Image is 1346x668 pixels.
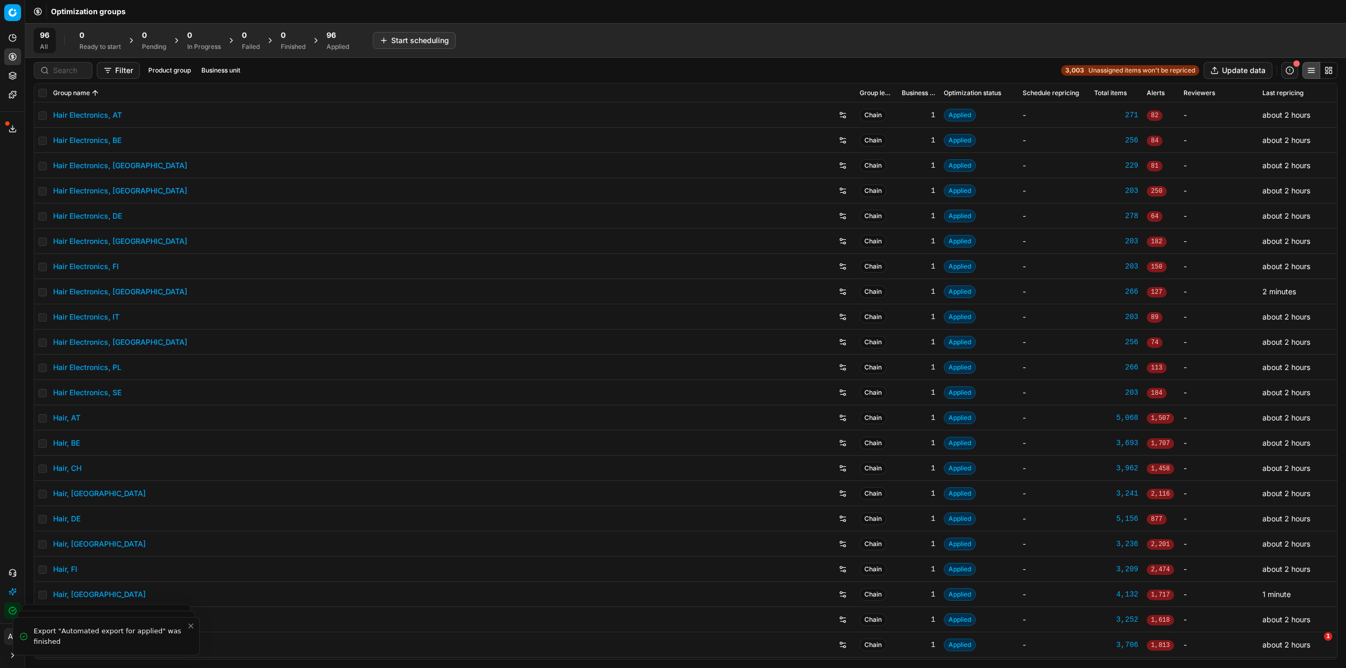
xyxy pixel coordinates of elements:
[860,336,886,348] span: Chain
[1179,456,1258,481] td: -
[944,639,976,651] span: Applied
[1262,186,1310,195] span: about 2 hours
[944,285,976,298] span: Applied
[1094,186,1138,196] div: 203
[1094,135,1138,146] div: 256
[1262,237,1310,245] span: about 2 hours
[327,43,349,51] div: Applied
[53,186,187,196] a: Hair Electronics, [GEOGRAPHIC_DATA]
[1324,632,1332,641] span: 1
[1262,287,1296,296] span: 2 minutes
[944,487,976,500] span: Applied
[1018,254,1090,279] td: -
[1262,413,1310,422] span: about 2 hours
[51,6,126,17] span: Optimization groups
[860,639,886,651] span: Chain
[1262,514,1310,523] span: about 2 hours
[860,89,893,97] span: Group level
[902,261,935,272] div: 1
[1065,66,1084,75] strong: 3,003
[51,6,126,17] nav: breadcrumb
[1179,178,1258,203] td: -
[1018,128,1090,153] td: -
[1018,506,1090,531] td: -
[1179,355,1258,380] td: -
[1147,262,1167,272] span: 150
[944,538,976,550] span: Applied
[1094,160,1138,171] div: 229
[1094,312,1138,322] a: 203
[860,109,886,121] span: Chain
[90,88,100,98] button: Sorted by Group name ascending
[944,613,976,626] span: Applied
[53,286,187,297] a: Hair Electronics, [GEOGRAPHIC_DATA]
[144,64,195,77] button: Product group
[944,588,976,601] span: Applied
[1094,513,1138,524] a: 5,156
[1179,481,1258,506] td: -
[1179,430,1258,456] td: -
[1094,261,1138,272] div: 203
[1147,363,1167,373] span: 113
[1179,153,1258,178] td: -
[902,488,935,499] div: 1
[1262,211,1310,220] span: about 2 hours
[40,30,49,40] span: 96
[1179,632,1258,657] td: -
[1094,614,1138,625] div: 3,252
[53,564,77,574] a: Hair, FI
[1094,236,1138,246] div: 203
[860,437,886,449] span: Chain
[53,387,121,398] a: Hair Electronics, SE
[1262,161,1310,170] span: about 2 hours
[902,89,935,97] span: Business unit
[1262,464,1310,472] span: about 2 hours
[1094,337,1138,347] div: 256
[1018,330,1090,355] td: -
[1018,380,1090,405] td: -
[1018,481,1090,506] td: -
[1262,110,1310,119] span: about 2 hours
[860,134,886,147] span: Chain
[53,160,187,171] a: Hair Electronics, [GEOGRAPHIC_DATA]
[1094,463,1138,474] div: 3,962
[902,413,935,423] div: 1
[860,563,886,575] span: Chain
[5,629,21,644] span: AB
[1094,89,1127,97] span: Total items
[1018,531,1090,557] td: -
[1262,388,1310,397] span: about 2 hours
[53,135,121,146] a: Hair Electronics, BE
[34,626,187,646] div: Export "Automated export for applied" was finished
[944,235,976,248] span: Applied
[1179,582,1258,607] td: -
[1018,405,1090,430] td: -
[1302,632,1328,657] iframe: Intercom live chat
[902,110,935,120] div: 1
[902,362,935,373] div: 1
[1023,89,1079,97] span: Schedule repricing
[944,361,976,374] span: Applied
[1094,488,1138,499] div: 3,241
[1179,304,1258,330] td: -
[1179,279,1258,304] td: -
[902,337,935,347] div: 1
[902,160,935,171] div: 1
[1147,337,1163,348] span: 74
[944,159,976,172] span: Applied
[1179,531,1258,557] td: -
[4,628,21,645] button: AB
[1147,161,1163,171] span: 81
[902,589,935,600] div: 1
[944,260,976,273] span: Applied
[860,311,886,323] span: Chain
[1094,438,1138,448] a: 3,693
[1094,211,1138,221] div: 278
[1147,89,1165,97] span: Alerts
[53,211,122,221] a: Hair Electronics, DE
[1018,632,1090,657] td: -
[860,184,886,197] span: Chain
[902,564,935,574] div: 1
